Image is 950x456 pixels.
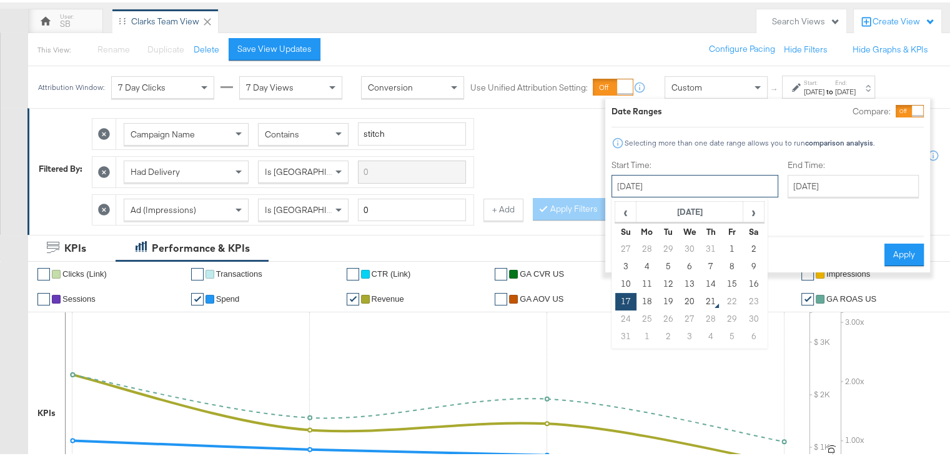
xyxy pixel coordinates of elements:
[616,200,635,219] span: ‹
[636,221,658,238] th: Mo
[700,255,721,273] td: 7
[611,157,778,169] label: Start Time:
[615,221,636,238] th: Su
[804,84,824,94] div: [DATE]
[636,199,743,221] th: [DATE]
[615,238,636,255] td: 27
[658,308,679,325] td: 26
[743,221,764,238] th: Sa
[636,308,658,325] td: 25
[853,103,891,115] label: Compare:
[37,290,50,303] a: ✔
[636,238,658,255] td: 28
[358,196,466,219] input: Enter a number
[520,292,563,301] span: GA AOV US
[721,308,743,325] td: 29
[853,41,928,53] button: Hide Graphs & KPIs
[658,255,679,273] td: 5
[743,325,764,343] td: 6
[835,76,856,84] label: End:
[743,290,764,308] td: 23
[624,136,875,145] div: Selecting more than one date range allows you to run .
[470,79,588,91] label: Use Unified Attribution Setting:
[700,273,721,290] td: 14
[265,126,299,137] span: Contains
[658,290,679,308] td: 19
[229,36,320,58] button: Save View Updates
[679,221,700,238] th: We
[679,308,700,325] td: 27
[191,265,204,278] a: ✔
[191,290,204,303] a: ✔
[37,81,105,89] div: Attribution Window:
[658,273,679,290] td: 12
[700,308,721,325] td: 28
[884,241,924,264] button: Apply
[147,41,184,52] span: Duplicate
[131,13,199,25] div: Clarks Team View
[119,15,126,22] div: Drag to reorder tab
[805,136,873,145] strong: comparison analysis
[743,238,764,255] td: 2
[804,76,824,84] label: Start:
[611,103,662,115] div: Date Ranges
[194,41,219,53] button: Delete
[265,164,360,175] span: Is [GEOGRAPHIC_DATA]
[37,405,56,417] div: KPIs
[368,79,413,91] span: Conversion
[826,292,876,301] span: GA ROAS US
[358,158,466,181] input: Enter a search term
[152,239,250,253] div: Performance & KPIs
[495,265,507,278] a: ✔
[679,273,700,290] td: 13
[265,202,360,213] span: Is [GEOGRAPHIC_DATA]
[873,13,935,26] div: Create View
[216,267,262,276] span: Transactions
[658,325,679,343] td: 2
[495,290,507,303] a: ✔
[671,79,702,91] span: Custom
[636,273,658,290] td: 11
[721,238,743,255] td: 1
[636,255,658,273] td: 4
[246,79,294,91] span: 7 Day Views
[636,325,658,343] td: 1
[97,41,130,52] span: Rename
[347,265,359,278] a: ✔
[835,84,856,94] div: [DATE]
[372,292,404,301] span: Revenue
[743,273,764,290] td: 16
[824,84,835,94] strong: to
[62,267,107,276] span: Clicks (Link)
[636,290,658,308] td: 18
[658,221,679,238] th: Tu
[62,292,96,301] span: Sessions
[118,79,166,91] span: 7 Day Clicks
[744,200,763,219] span: ›
[700,290,721,308] td: 21
[131,164,180,175] span: Had Delivery
[743,308,764,325] td: 30
[37,42,71,52] div: This View:
[615,273,636,290] td: 10
[347,290,359,303] a: ✔
[801,265,814,278] a: ✔
[721,290,743,308] td: 22
[700,325,721,343] td: 4
[60,16,71,27] div: SB
[372,267,411,276] span: CTR (Link)
[721,325,743,343] td: 5
[679,325,700,343] td: 3
[615,325,636,343] td: 31
[700,238,721,255] td: 31
[784,41,828,53] button: Hide Filters
[769,85,781,89] span: ↑
[801,290,814,303] a: ✔
[772,13,840,25] div: Search Views
[520,267,564,276] span: GA CVR US
[721,273,743,290] td: 15
[788,157,924,169] label: End Time:
[64,239,86,253] div: KPIs
[615,308,636,325] td: 24
[679,290,700,308] td: 20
